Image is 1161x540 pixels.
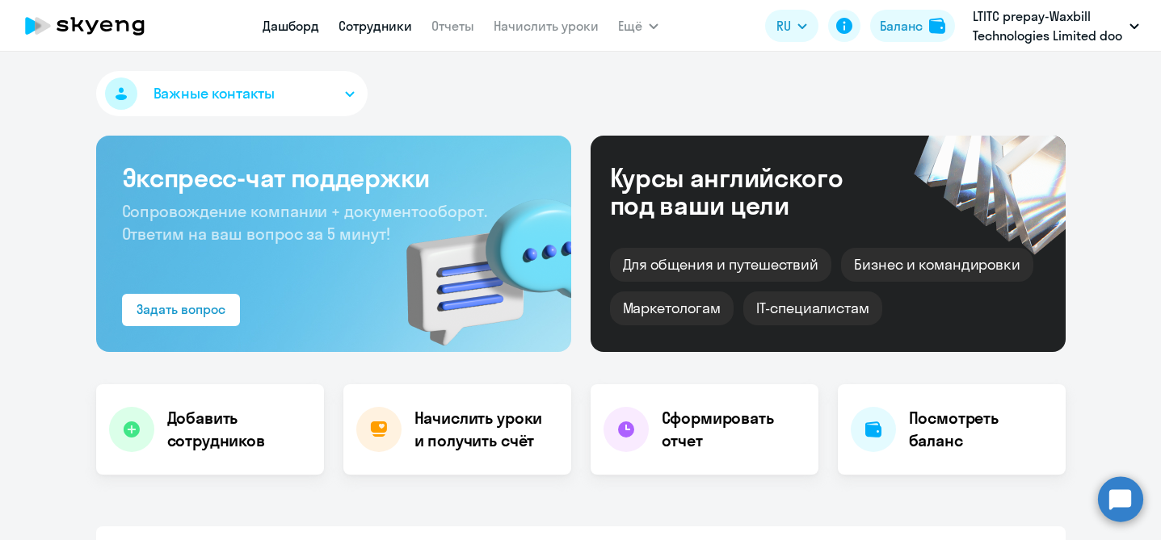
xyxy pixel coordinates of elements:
img: balance [929,18,945,34]
h4: Начислить уроки и получить счёт [414,407,555,452]
button: Балансbalance [870,10,955,42]
div: Задать вопрос [137,299,225,319]
div: Бизнес и командировки [841,248,1033,282]
a: Дашборд [263,18,319,34]
div: Курсы английского под ваши цели [610,164,886,219]
span: Сопровождение компании + документооборот. Ответим на ваш вопрос за 5 минут! [122,201,487,244]
button: LTITC prepay-Waxbill Technologies Limited doo [GEOGRAPHIC_DATA], АНДРОМЕДА ЛАБ, ООО [965,6,1147,45]
h4: Добавить сотрудников [167,407,311,452]
button: Задать вопрос [122,294,240,326]
div: Для общения и путешествий [610,248,832,282]
div: Баланс [880,16,923,36]
h4: Сформировать отчет [662,407,806,452]
button: RU [765,10,818,42]
a: Отчеты [431,18,474,34]
span: RU [776,16,791,36]
button: Важные контакты [96,71,368,116]
a: Начислить уроки [494,18,599,34]
span: Важные контакты [154,83,275,104]
img: bg-img [383,170,571,352]
button: Ещё [618,10,658,42]
span: Ещё [618,16,642,36]
h4: Посмотреть баланс [909,407,1053,452]
p: LTITC prepay-Waxbill Technologies Limited doo [GEOGRAPHIC_DATA], АНДРОМЕДА ЛАБ, ООО [973,6,1123,45]
div: Маркетологам [610,291,734,325]
h3: Экспресс-чат поддержки [122,161,545,194]
div: IT-специалистам [743,291,882,325]
a: Сотрудники [339,18,412,34]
